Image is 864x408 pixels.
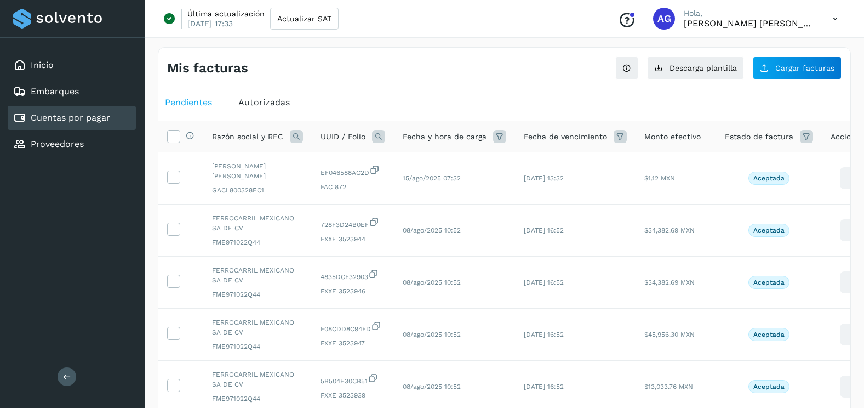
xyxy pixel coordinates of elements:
[212,185,303,195] span: GACL800328EC1
[753,174,785,182] p: Aceptada
[8,132,136,156] div: Proveedores
[403,226,461,234] span: 08/ago/2025 10:52
[321,269,385,282] span: 4835DCF32903
[321,131,365,143] span: UUID / Folio
[403,331,461,338] span: 08/ago/2025 10:52
[403,383,461,390] span: 08/ago/2025 10:52
[644,174,675,182] span: $1.12 MXN
[31,112,110,123] a: Cuentas por pagar
[647,56,744,80] button: Descarga plantilla
[8,80,136,104] div: Embarques
[212,131,283,143] span: Razón social y RFC
[725,131,793,143] span: Estado de factura
[403,131,487,143] span: Fecha y hora de carga
[212,318,303,337] span: FERROCARRIL MEXICANO SA DE CV
[644,131,701,143] span: Monto efectivo
[670,64,737,72] span: Descarga plantilla
[321,182,385,192] span: FAC 872
[238,97,290,107] span: Autorizadas
[644,279,695,286] span: $34,382.69 MXN
[644,331,695,338] span: $45,956.30 MXN
[212,370,303,389] span: FERROCARRIL MEXICANO SA DE CV
[31,86,79,97] a: Embarques
[277,15,331,22] span: Actualizar SAT
[8,106,136,130] div: Cuentas por pagar
[403,279,461,286] span: 08/ago/2025 10:52
[212,342,303,352] span: FME971022Q44
[524,383,564,390] span: [DATE] 16:52
[212,161,303,181] span: [PERSON_NAME] [PERSON_NAME]
[187,9,265,19] p: Última actualización
[321,321,385,334] span: F08CDD8C94FD
[31,139,84,149] a: Proveedores
[212,394,303,404] span: FME971022Q44
[270,8,339,30] button: Actualizar SAT
[644,226,695,234] span: $34,382.69 MXN
[524,131,607,143] span: Fecha de vencimiento
[8,53,136,77] div: Inicio
[684,18,815,29] p: Abigail Gonzalez Leon
[167,60,248,76] h4: Mis facturas
[684,9,815,18] p: Hola,
[775,64,834,72] span: Cargar facturas
[321,165,385,178] span: EF046588AC2D
[524,279,564,286] span: [DATE] 16:52
[212,265,303,285] span: FERROCARRIL MEXICANO SA DE CV
[753,383,785,390] p: Aceptada
[165,97,212,107] span: Pendientes
[212,213,303,233] span: FERROCARRIL MEXICANO SA DE CV
[321,234,385,244] span: FXXE 3523944
[403,174,461,182] span: 15/ago/2025 07:32
[753,279,785,286] p: Aceptada
[753,226,785,234] p: Aceptada
[321,390,385,400] span: FXXE 3523939
[524,174,564,182] span: [DATE] 13:32
[321,217,385,230] span: 728F3D24B0EF
[31,60,54,70] a: Inicio
[831,131,864,143] span: Acciones
[524,226,564,234] span: [DATE] 16:52
[212,237,303,247] span: FME971022Q44
[644,383,693,390] span: $13,033.76 MXN
[321,338,385,348] span: FXXE 3523947
[753,331,785,338] p: Aceptada
[212,290,303,299] span: FME971022Q44
[321,373,385,386] span: 5B504E30CB51
[187,19,233,29] p: [DATE] 17:33
[321,286,385,296] span: FXXE 3523946
[524,331,564,338] span: [DATE] 16:52
[753,56,842,80] button: Cargar facturas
